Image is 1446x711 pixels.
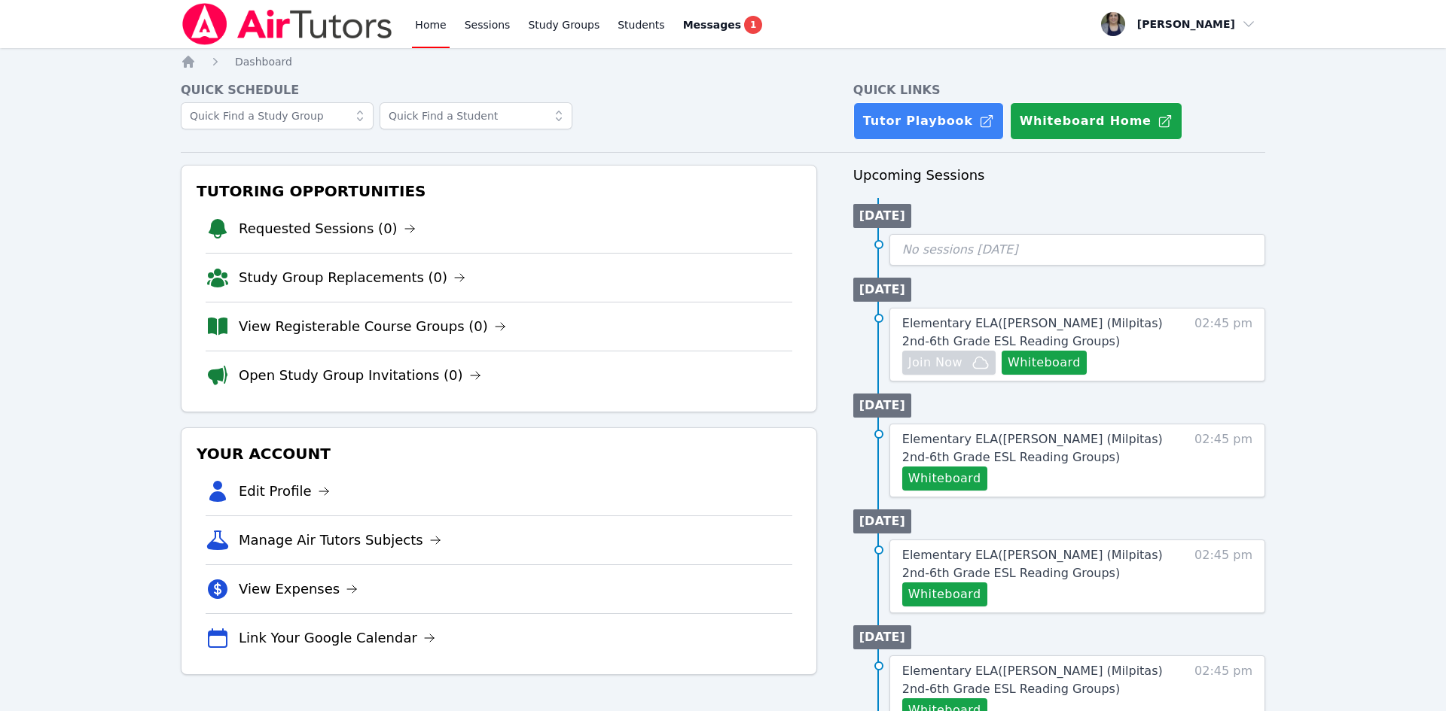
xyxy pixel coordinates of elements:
h3: Upcoming Sessions [853,165,1265,186]
span: Elementary ELA ( [PERSON_NAME] (Milpitas) 2nd-6th Grade ESL Reading Groups ) [902,664,1163,696]
button: Whiteboard [902,466,987,491]
a: Manage Air Tutors Subjects [239,530,441,551]
span: Join Now [908,354,962,372]
a: Open Study Group Invitations (0) [239,365,481,386]
button: Whiteboard [902,582,987,606]
li: [DATE] [853,509,911,533]
h3: Tutoring Opportunities [194,178,804,205]
a: Tutor Playbook [853,102,1004,140]
img: Air Tutors [181,3,394,45]
h4: Quick Schedule [181,81,817,99]
span: 02:45 pm [1194,314,1252,375]
li: [DATE] [853,393,911,418]
a: Elementary ELA([PERSON_NAME] (Milpitas) 2nd-6th Grade ESL Reading Groups) [902,430,1165,466]
li: [DATE] [853,278,911,302]
a: Edit Profile [239,481,330,502]
a: Dashboard [235,54,292,69]
span: 02:45 pm [1194,430,1252,491]
li: [DATE] [853,625,911,649]
button: Whiteboard [1002,351,1087,375]
a: Elementary ELA([PERSON_NAME] (Milpitas) 2nd-6th Grade ESL Reading Groups) [902,546,1165,582]
a: View Expenses [239,579,358,600]
a: Elementary ELA([PERSON_NAME] (Milpitas) 2nd-6th Grade ESL Reading Groups) [902,314,1165,351]
a: View Registerable Course Groups (0) [239,316,506,337]
button: Whiteboard Home [1010,102,1182,140]
span: 1 [744,16,762,34]
a: Elementary ELA([PERSON_NAME] (Milpitas) 2nd-6th Grade ESL Reading Groups) [902,662,1165,698]
span: Dashboard [235,56,292,68]
span: Elementary ELA ( [PERSON_NAME] (Milpitas) 2nd-6th Grade ESL Reading Groups ) [902,316,1163,348]
span: No sessions [DATE] [902,242,1018,257]
h3: Your Account [194,440,804,467]
a: Requested Sessions (0) [239,218,416,239]
nav: Breadcrumb [181,54,1265,69]
span: Elementary ELA ( [PERSON_NAME] (Milpitas) 2nd-6th Grade ESL Reading Groups ) [902,548,1163,580]
span: Elementary ELA ( [PERSON_NAME] (Milpitas) 2nd-6th Grade ESL Reading Groups ) [902,432,1163,464]
a: Study Group Replacements (0) [239,267,465,288]
span: 02:45 pm [1194,546,1252,606]
li: [DATE] [853,204,911,228]
button: Join Now [902,351,996,375]
input: Quick Find a Student [380,102,572,129]
h4: Quick Links [853,81,1265,99]
span: Messages [683,17,741,32]
a: Link Your Google Calendar [239,627,435,649]
input: Quick Find a Study Group [181,102,374,129]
